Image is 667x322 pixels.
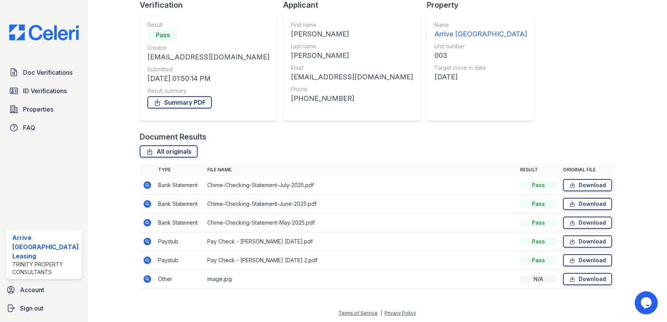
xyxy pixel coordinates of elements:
[155,176,204,195] td: Bank Statement
[147,87,269,95] div: Result summary
[563,254,612,266] a: Download
[563,273,612,285] a: Download
[147,21,269,29] div: Result
[140,145,198,158] a: All originals
[434,21,527,29] div: Name
[3,282,85,297] a: Account
[147,73,269,84] div: [DATE] 01:50:14 PM
[155,251,204,270] td: Paystub
[563,217,612,229] a: Download
[155,270,204,289] td: Other
[147,29,178,41] div: Pass
[520,238,557,245] div: Pass
[204,176,517,195] td: Chime-Checking-Statement-July-2025.pdf
[291,21,413,29] div: First name
[520,256,557,264] div: Pass
[20,285,44,294] span: Account
[434,72,527,82] div: [DATE]
[291,29,413,39] div: [PERSON_NAME]
[385,310,416,316] a: Privacy Policy
[204,270,517,289] td: image.jpg
[291,72,413,82] div: [EMAIL_ADDRESS][DOMAIN_NAME]
[520,181,557,189] div: Pass
[520,200,557,208] div: Pass
[147,52,269,62] div: [EMAIL_ADDRESS][DOMAIN_NAME]
[23,86,67,95] span: ID Verifications
[6,65,82,80] a: Doc Verifications
[204,214,517,232] td: Chime-Checking-Statement-May-2025.pdf
[291,43,413,50] div: Last name
[204,251,517,270] td: Pay Check - [PERSON_NAME] [DATE] 2.pdf
[434,43,527,50] div: Unit number
[204,232,517,251] td: Pay Check - [PERSON_NAME] [DATE].pdf
[520,219,557,227] div: Pass
[381,310,382,316] div: |
[291,50,413,61] div: [PERSON_NAME]
[140,131,206,142] div: Document Results
[12,261,79,276] div: Trinity Property Consultants
[434,29,527,39] div: Arrive [GEOGRAPHIC_DATA]
[6,102,82,117] a: Properties
[3,25,85,40] img: CE_Logo_Blue-a8612792a0a2168367f1c8372b55b34899dd931a85d93a1a3d3e32e68fde9ad4.png
[155,232,204,251] td: Paystub
[155,214,204,232] td: Bank Statement
[147,44,269,52] div: Creator
[204,195,517,214] td: Chime-Checking-Statement-June-2025.pdf
[23,105,53,114] span: Properties
[635,291,659,314] iframe: chat widget
[23,68,73,77] span: Doc Verifications
[23,123,35,132] span: FAQ
[155,164,204,176] th: Type
[520,275,557,283] div: N/A
[291,93,413,104] div: [PHONE_NUMBER]
[563,198,612,210] a: Download
[147,66,269,73] div: Submitted
[560,164,615,176] th: Original file
[339,310,378,316] a: Terms of Service
[6,83,82,99] a: ID Verifications
[12,233,79,261] div: Arrive [GEOGRAPHIC_DATA] Leasing
[204,164,517,176] th: File name
[291,64,413,72] div: Email
[434,21,527,39] a: Name Arrive [GEOGRAPHIC_DATA]
[155,195,204,214] td: Bank Statement
[563,235,612,248] a: Download
[6,120,82,135] a: FAQ
[3,301,85,316] a: Sign out
[517,164,560,176] th: Result
[434,64,527,72] div: Target move in date
[20,304,43,313] span: Sign out
[434,50,527,61] div: 003
[147,96,212,108] a: Summary PDF
[563,179,612,191] a: Download
[291,85,413,93] div: Phone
